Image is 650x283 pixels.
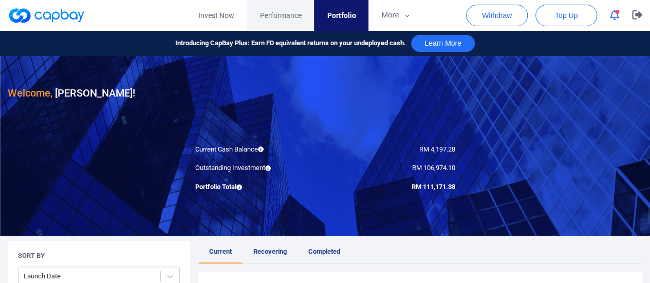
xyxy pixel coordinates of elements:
span: Performance [259,10,301,21]
h3: [PERSON_NAME] ! [8,85,135,101]
span: RM 106,974.10 [412,164,455,172]
button: Learn More [411,35,475,52]
div: Current Cash Balance [188,144,325,155]
span: RM 4,197.28 [419,145,455,153]
span: Completed [308,248,340,255]
span: RM 111,171.38 [412,183,455,191]
span: Current [209,248,232,255]
div: Outstanding Investment [188,163,325,174]
span: Top Up [555,10,578,21]
h5: Sort By [18,251,45,260]
button: Top Up [535,5,597,26]
div: Portfolio Total [188,182,325,193]
span: Welcome, [8,87,52,99]
span: Introducing CapBay Plus: Earn FD equivalent returns on your undeployed cash. [175,38,406,49]
button: Withdraw [466,5,528,26]
span: Portfolio [327,10,356,21]
span: Recovering [253,248,287,255]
